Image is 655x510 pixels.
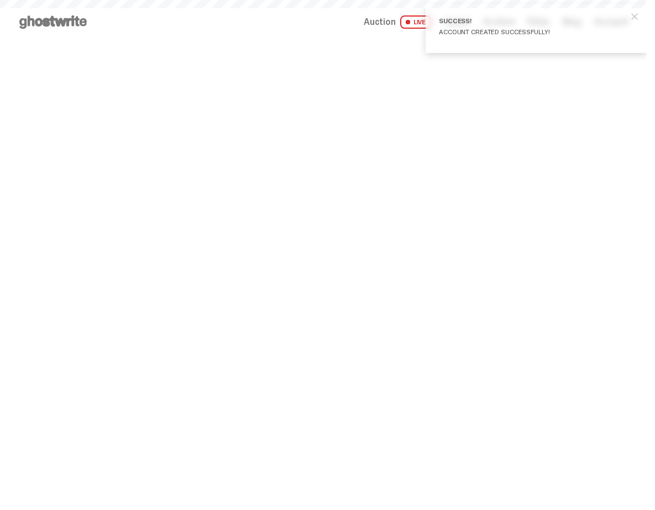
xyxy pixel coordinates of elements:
span: LIVE [400,15,432,29]
div: Account created successfully! [439,29,625,35]
span: Auction [364,18,396,26]
button: close [625,7,644,26]
div: Success! [439,18,625,24]
a: Auction LIVE [364,15,431,29]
